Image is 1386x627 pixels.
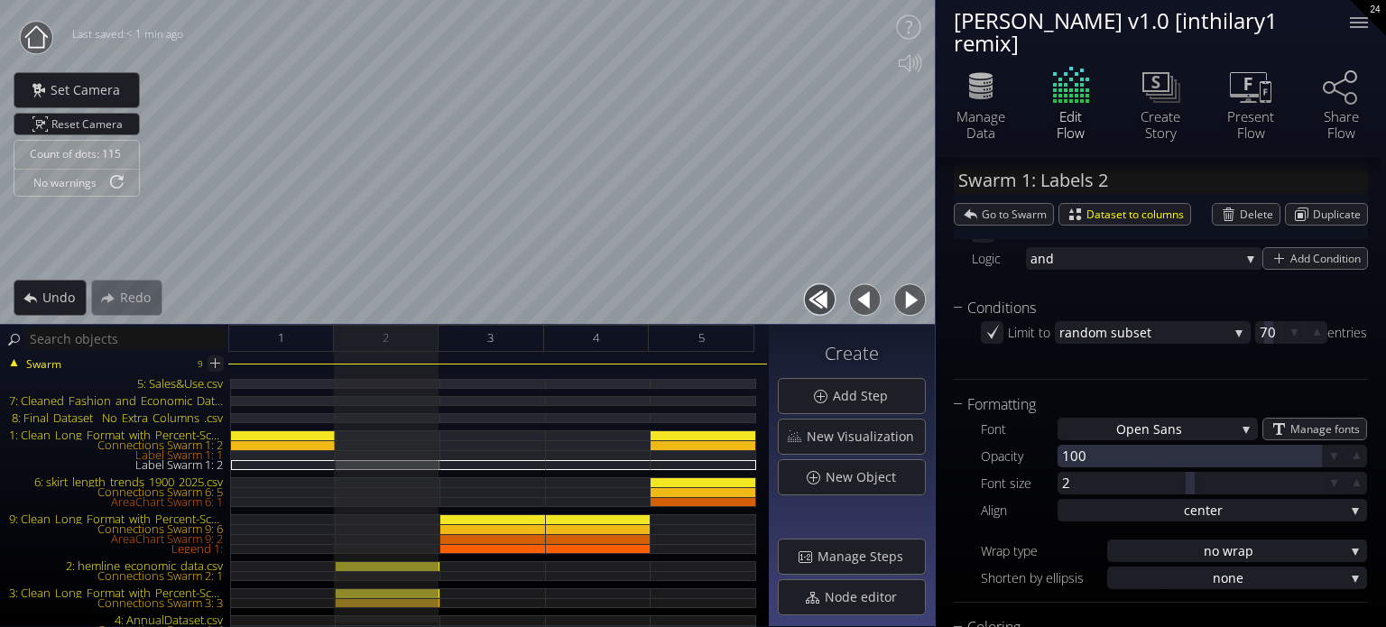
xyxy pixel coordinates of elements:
[487,327,494,349] span: 3
[1313,204,1367,225] span: Duplicate
[1290,248,1367,269] span: Add Condition
[2,514,230,524] div: 9: Clean_Long_Format_with_Percent-Scaled_Values.csv
[2,615,230,625] div: 4: AnnualDataset.csv
[981,445,1058,467] div: Opacity
[981,539,1107,562] div: Wrap type
[593,327,599,349] span: 4
[954,393,1345,416] div: Formatting
[2,561,230,571] div: 2: hemline_economic_data.csv
[2,588,230,598] div: 3: Clean_Long_Format_with_Percent-Scaled_Values.csv
[817,548,914,566] span: Manage Steps
[1290,419,1366,439] span: Manage fonts
[1059,321,1080,344] span: ran
[2,544,230,554] div: Legend 1:
[1309,108,1372,141] div: Share Flow
[1080,321,1228,344] span: dom subset
[778,344,926,364] h3: Create
[825,468,907,486] span: New Object
[50,81,131,99] span: Set Camera
[1184,499,1197,521] span: ce
[824,588,908,606] span: Node editor
[1129,108,1192,141] div: Create Story
[51,114,129,134] span: Reset Camera
[982,204,1053,225] span: Go to Swarm
[1008,321,1055,344] div: Limit to
[981,472,1058,494] div: Font size
[1219,108,1282,141] div: Present Flow
[1176,418,1182,440] span: s
[2,497,230,507] div: AreaChart Swarm 6: 1
[14,280,87,316] div: Undo action
[1116,418,1176,440] span: Open San
[198,353,203,375] div: 9
[2,413,230,423] div: 8: Final_Dataset__No_Extra_Columns_.csv
[278,327,284,349] span: 1
[1197,499,1223,521] span: nter
[981,418,1058,440] div: Font
[25,327,226,350] input: Search objects
[1204,539,1233,562] span: no w
[2,571,230,581] div: Connections Swarm 2: 1
[2,477,230,487] div: 6: skirt_length_trends_1900_2025.csv
[832,387,899,405] span: Add Step
[2,440,230,450] div: Connections Swarm 1: 2
[2,379,230,389] div: 5: Sales&Use.csv
[806,428,925,446] span: New Visualization
[2,396,230,406] div: 7: Cleaned_Fashion_and_Economic_Dataset.csv
[1240,204,1280,225] span: Delete
[2,524,230,534] div: Connections Swarm 9: 6
[954,9,1327,54] div: [PERSON_NAME] v1.0 [inthilary1 remix]
[2,430,230,440] div: 1: Clean_Long_Format_with_Percent-Scaled_Values.csv
[383,327,389,349] span: 2
[42,289,86,307] span: Undo
[2,450,230,460] div: Label Swarm 1: 1
[698,327,705,349] span: 5
[1327,321,1367,344] div: entries
[949,108,1012,141] div: Manage Data
[1086,204,1190,225] span: Dataset to columns
[2,460,230,470] div: Label Swarm 1: 2
[972,247,1026,270] div: Logic
[2,598,230,608] div: Connections Swarm 3: 3
[25,356,61,373] span: Swarm
[1233,539,1253,562] span: rap
[2,534,230,544] div: AreaChart Swarm 9: 2
[981,499,1058,521] div: Align
[1213,567,1243,589] span: none
[954,297,1345,319] div: Conditions
[981,567,1107,589] div: Shorten by ellipsis
[2,487,230,497] div: Connections Swarm 6: 5
[1030,247,1240,270] span: and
